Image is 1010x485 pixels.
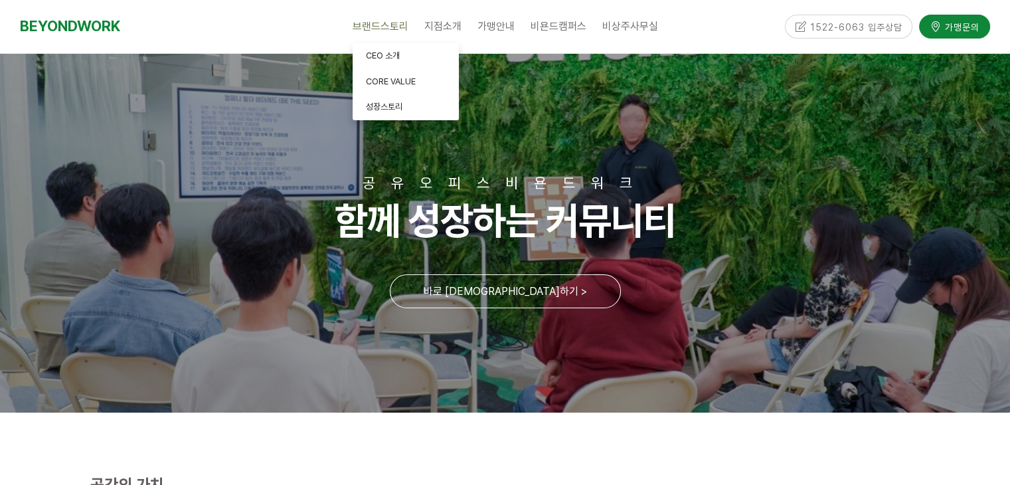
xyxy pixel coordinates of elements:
span: 지점소개 [424,20,462,33]
a: BEYONDWORK [20,14,120,39]
span: 성장스토리 [366,102,402,112]
span: CEO 소개 [366,50,400,60]
a: CEO 소개 [353,43,459,69]
span: 가맹문의 [941,18,979,31]
a: 가맹안내 [469,10,523,43]
a: 지점소개 [416,10,469,43]
span: 비욘드캠퍼스 [531,20,586,33]
span: 브랜드스토리 [353,20,408,33]
span: CORE VALUE [366,76,416,86]
a: 성장스토리 [353,94,459,120]
a: 비상주사무실 [594,10,666,43]
span: 가맹안내 [477,20,515,33]
a: CORE VALUE [353,69,459,95]
span: 비상주사무실 [602,20,658,33]
a: 비욘드캠퍼스 [523,10,594,43]
a: 브랜드스토리 [345,10,416,43]
a: 가맹문의 [919,13,990,36]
